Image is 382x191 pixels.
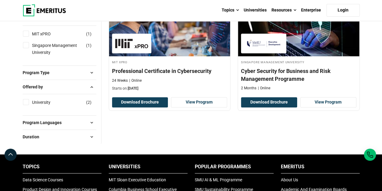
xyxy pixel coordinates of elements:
[88,31,90,36] span: 1
[23,69,54,76] span: Program Type
[86,99,91,106] span: ( )
[112,86,227,91] p: Starts on:
[300,97,356,107] a: View Program
[23,132,96,141] button: Duration
[195,177,242,182] a: SMU AI & ML Programme
[86,31,91,37] span: ( )
[128,86,138,91] span: [DATE]
[23,68,96,77] button: Program Type
[23,119,66,126] span: Program Languages
[241,97,297,107] button: Download Brochure
[171,97,227,107] a: View Program
[112,78,128,83] p: 24 Weeks
[326,4,360,17] a: Login
[23,118,96,127] button: Program Languages
[32,99,63,106] a: University
[112,59,227,64] h4: MIT xPRO
[32,42,95,56] a: Singapore Management University
[109,177,166,182] a: MIT Sloan Executive Education
[86,42,91,49] span: ( )
[23,84,48,90] span: Offered by
[23,82,96,91] button: Offered by
[112,67,227,75] h4: Professional Certificate in Cybersecurity
[23,177,63,182] a: Data Science Courses
[241,67,356,82] h4: Cyber Security for Business and Risk Management Programme
[115,37,148,50] img: MIT xPRO
[244,37,283,50] img: Singapore Management University
[241,59,356,64] h4: Singapore Management University
[88,100,90,105] span: 2
[129,78,142,83] p: Online
[258,86,270,91] p: Online
[241,86,256,91] p: 2 Months
[88,43,90,48] span: 1
[112,97,168,107] button: Download Brochure
[32,31,63,37] a: MIT xPRO
[23,133,44,140] span: Duration
[281,177,298,182] a: About Us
